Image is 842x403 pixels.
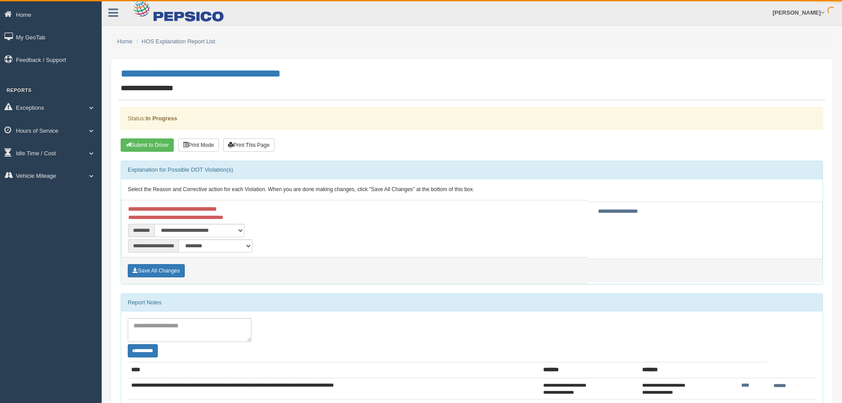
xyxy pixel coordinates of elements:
[223,138,274,152] button: Print This Page
[142,38,215,45] a: HOS Explanation Report List
[145,115,177,122] strong: In Progress
[128,344,158,357] button: Change Filter Options
[121,161,823,179] div: Explanation for Possible DOT Violation(s)
[178,138,219,152] button: Print Mode
[121,179,823,200] div: Select the Reason and Corrective action for each Violation. When you are done making changes, cli...
[121,294,823,311] div: Report Notes
[121,107,823,130] div: Status:
[121,138,174,152] button: Submit To Driver
[128,264,185,277] button: Save
[117,38,133,45] a: Home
